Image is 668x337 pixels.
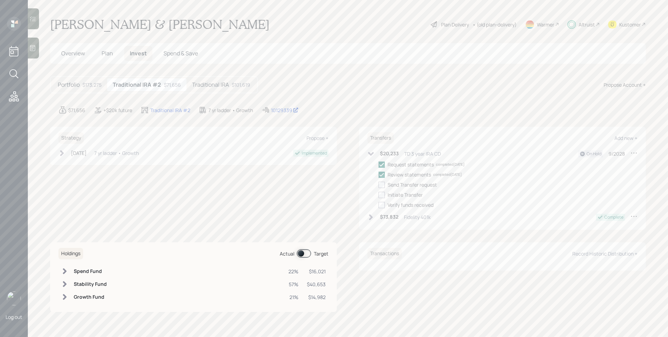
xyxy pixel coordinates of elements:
h6: $20,233 [380,151,399,157]
h6: Transactions [367,248,402,259]
div: $101,619 [232,81,250,88]
div: $16,021 [307,268,326,275]
h1: [PERSON_NAME] & [PERSON_NAME] [50,17,270,32]
div: Log out [6,314,22,320]
div: Fidelity 401k [404,213,431,221]
div: Complete [604,214,623,220]
div: • (old plan-delivery) [472,21,517,28]
div: $14,982 [307,293,326,301]
div: Actual [280,250,294,257]
h6: Stability Fund [74,281,107,287]
h5: Traditional IRA #2 [113,81,161,88]
div: Initiate Transfer [388,191,423,198]
div: $40,653 [307,281,326,288]
div: $173,275 [82,81,102,88]
h6: Holdings [58,248,83,259]
div: Propose Account + [604,81,646,88]
h6: Transfers [367,132,394,144]
span: Invest [130,49,147,57]
h6: Growth Fund [74,294,107,300]
h6: $73,832 [380,214,398,220]
h6: Strategy [58,132,84,144]
div: completed [DATE] [436,162,464,167]
div: 7 yr ladder • Growth [208,107,253,114]
div: Altruist [579,21,595,28]
div: 21% [288,293,299,301]
div: 7 yr ladder • Growth [94,149,139,157]
span: Plan [102,49,113,57]
h6: Spend Fund [74,268,107,274]
div: On Hold [587,151,602,157]
div: Propose + [307,135,328,141]
div: Plan Delivery [441,21,469,28]
div: +$20k future [103,107,132,114]
img: james-distasi-headshot.png [7,291,21,305]
span: Overview [61,49,85,57]
div: Request statements [388,161,434,168]
div: Implemented [302,150,327,156]
div: Traditional IRA #2 [150,107,190,114]
div: TD 3 year IRA CD [404,150,441,157]
div: [DATE] [71,149,87,157]
div: 10129339 [271,107,299,114]
div: Send Transfer request [388,181,437,188]
div: Add new + [614,135,637,141]
div: Target [314,250,328,257]
div: completed [DATE] [433,172,462,177]
div: 57% [288,281,299,288]
div: Record Historic Distribution + [572,250,637,257]
div: Warmer [537,21,554,28]
div: 9/2028 [609,150,625,157]
div: Verify funds received [388,201,434,209]
h5: Portfolio [58,81,80,88]
div: Review statements [388,171,431,178]
div: $71,656 [68,107,85,114]
h5: Traditional IRA [192,81,229,88]
div: $71,656 [164,81,181,88]
span: Spend & Save [164,49,198,57]
div: Kustomer [619,21,641,28]
div: 22% [288,268,299,275]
